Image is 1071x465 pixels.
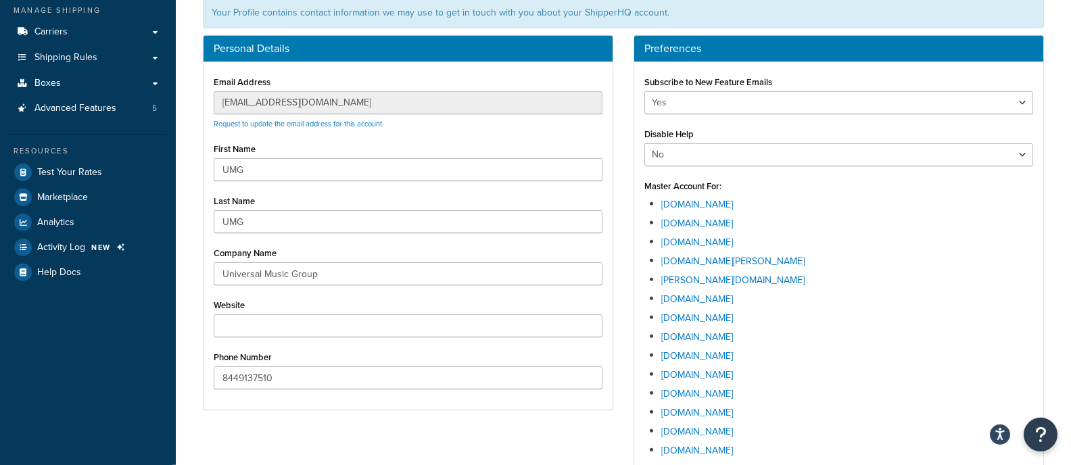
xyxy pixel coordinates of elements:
[10,5,166,16] div: Manage Shipping
[10,20,166,45] a: Carriers
[37,242,85,253] span: Activity Log
[661,311,733,325] a: [DOMAIN_NAME]
[37,267,81,278] span: Help Docs
[1024,418,1057,451] button: Open Resource Center
[661,406,733,420] a: [DOMAIN_NAME]
[10,96,166,121] a: Advanced Features 5
[214,352,272,362] label: Phone Number
[91,242,111,253] span: NEW
[661,387,733,401] a: [DOMAIN_NAME]
[214,118,382,129] a: Request to update the email address for this account
[10,210,166,235] a: Analytics
[661,349,733,363] a: [DOMAIN_NAME]
[661,197,733,212] a: [DOMAIN_NAME]
[10,71,166,96] a: Boxes
[661,443,733,458] a: [DOMAIN_NAME]
[661,330,733,344] a: [DOMAIN_NAME]
[214,144,256,154] label: First Name
[10,235,166,260] li: Activity Log
[644,43,1033,55] h3: Preferences
[661,254,805,268] a: [DOMAIN_NAME][PERSON_NAME]
[10,260,166,285] a: Help Docs
[661,235,733,249] a: [DOMAIN_NAME]
[214,43,602,55] h3: Personal Details
[34,78,61,89] span: Boxes
[214,196,255,206] label: Last Name
[644,181,721,191] label: Master Account For:
[10,160,166,185] a: Test Your Rates
[661,273,805,287] a: [PERSON_NAME][DOMAIN_NAME]
[10,235,166,260] a: Activity Log NEW
[661,216,733,230] a: [DOMAIN_NAME]
[34,52,97,64] span: Shipping Rules
[34,26,68,38] span: Carriers
[661,368,733,382] a: [DOMAIN_NAME]
[644,77,772,87] label: Subscribe to New Feature Emails
[10,145,166,157] div: Resources
[152,103,157,114] span: 5
[214,77,270,87] label: Email Address
[37,167,102,178] span: Test Your Rates
[37,192,88,203] span: Marketplace
[10,96,166,121] li: Advanced Features
[10,185,166,210] a: Marketplace
[34,103,116,114] span: Advanced Features
[644,129,694,139] label: Disable Help
[661,424,733,439] a: [DOMAIN_NAME]
[661,292,733,306] a: [DOMAIN_NAME]
[37,217,74,228] span: Analytics
[214,248,277,258] label: Company Name
[214,300,245,310] label: Website
[10,45,166,70] a: Shipping Rules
